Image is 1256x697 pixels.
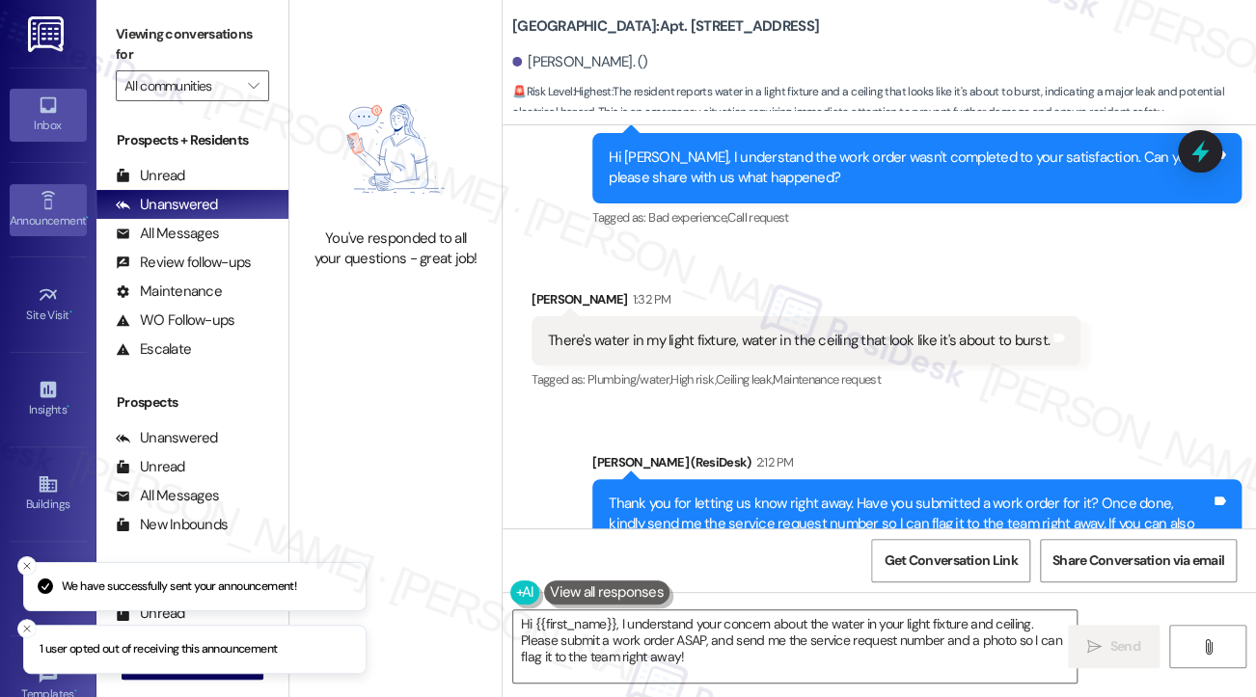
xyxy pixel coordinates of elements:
[871,539,1029,582] button: Get Conversation Link
[116,253,251,273] div: Review follow-ups
[116,19,269,70] label: Viewing conversations for
[670,371,716,388] span: High risk ,
[116,486,219,506] div: All Messages
[28,16,68,52] img: ResiDesk Logo
[311,228,480,270] div: You've responded to all your questions - great job!
[609,494,1211,555] div: Thank you for letting us know right away. Have you submitted a work order for it? Once done, kind...
[592,452,1242,479] div: [PERSON_NAME] (ResiDesk)
[648,209,727,226] span: Bad experience ,
[62,577,296,595] p: We have successfully sent your announcement!
[592,203,1242,231] div: Tagged as:
[884,550,1017,571] span: Get Conversation Link
[10,468,87,520] a: Buildings
[513,610,1077,683] textarea: Hi {{first_name}}, I understand your concern about the water in your light fixture and ceiling. P...
[116,339,191,360] div: Escalate
[727,209,788,226] span: Call request
[512,82,1256,123] span: : The resident reports water in a light fixture and a ceiling that looks like it's about to burst...
[311,79,480,219] img: empty-state
[116,281,222,302] div: Maintenance
[248,78,259,94] i: 
[532,365,1080,393] div: Tagged as:
[116,195,218,215] div: Unanswered
[10,373,87,425] a: Insights •
[116,515,228,535] div: New Inbounds
[609,147,1211,189] div: Hi [PERSON_NAME], I understand the work order wasn't completed to your satisfaction. Can you plea...
[96,392,288,413] div: Prospects
[96,130,288,150] div: Prospects + Residents
[1040,539,1237,582] button: Share Conversation via email
[1052,550,1224,571] span: Share Conversation via email
[116,166,185,186] div: Unread
[124,70,238,101] input: All communities
[628,289,670,309] div: 1:32 PM
[86,211,89,225] span: •
[1200,639,1215,655] i: 
[548,331,1050,351] div: There's water in my light fixture, water in the ceiling that look like it's about to burst.
[751,452,793,472] div: 2:12 PM
[10,89,87,141] a: Inbox
[1068,625,1160,668] button: Send
[773,371,881,388] span: Maintenance request
[40,641,277,658] p: 1 user opted out of receiving this announcement
[512,84,612,99] strong: 🚨 Risk Level: Highest
[116,310,234,331] div: WO Follow-ups
[69,306,72,319] span: •
[67,400,69,414] span: •
[116,224,219,244] div: All Messages
[10,563,87,615] a: Leads
[116,457,185,477] div: Unread
[512,16,819,37] b: [GEOGRAPHIC_DATA]: Apt. [STREET_ADDRESS]
[716,371,774,388] span: Ceiling leak ,
[1087,639,1102,655] i: 
[17,555,37,575] button: Close toast
[587,371,670,388] span: Plumbing/water ,
[512,52,648,72] div: [PERSON_NAME]. ()
[116,428,218,448] div: Unanswered
[17,619,37,638] button: Close toast
[532,289,1080,316] div: [PERSON_NAME]
[10,279,87,331] a: Site Visit •
[1109,636,1139,657] span: Send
